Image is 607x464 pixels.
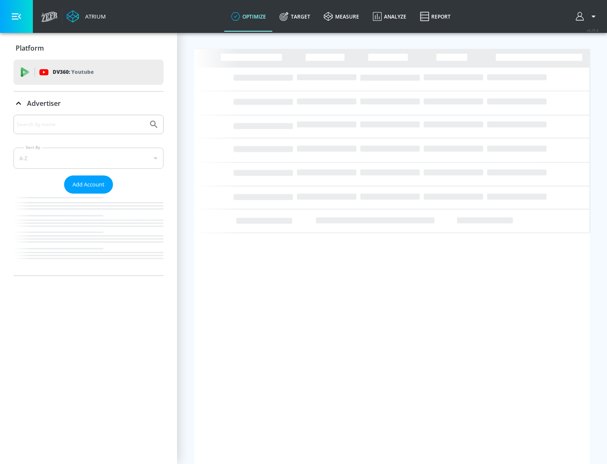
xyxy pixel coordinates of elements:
input: Search by name [17,119,145,130]
a: optimize [224,1,273,32]
div: Advertiser [13,92,164,115]
label: Sort By [24,145,42,150]
span: Add Account [73,180,105,189]
div: DV360: Youtube [13,59,164,85]
div: Advertiser [13,115,164,275]
div: A-Z [13,148,164,169]
button: Add Account [64,175,113,194]
div: Atrium [82,13,106,20]
p: Advertiser [27,99,61,108]
nav: list of Advertiser [13,194,164,275]
p: Platform [16,43,44,53]
p: Youtube [71,67,94,76]
a: Report [413,1,457,32]
p: DV360: [53,67,94,77]
div: Platform [13,36,164,60]
a: Target [273,1,317,32]
a: Analyze [366,1,413,32]
a: measure [317,1,366,32]
a: Atrium [67,10,106,23]
span: v 4.25.4 [587,28,599,32]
